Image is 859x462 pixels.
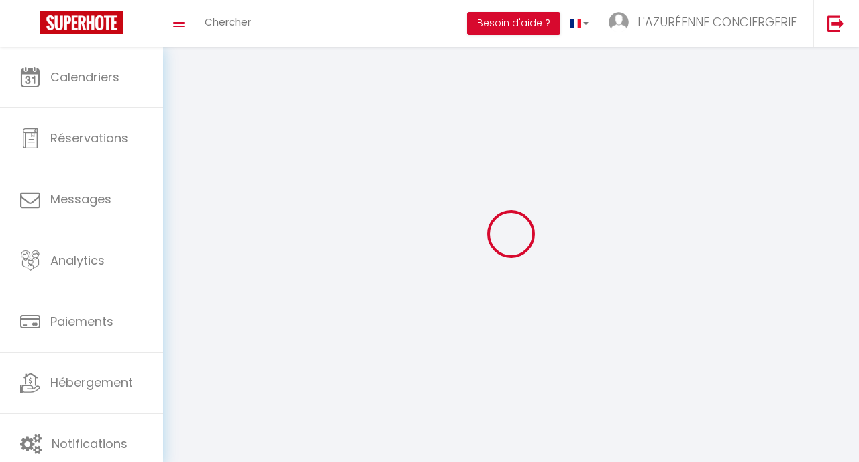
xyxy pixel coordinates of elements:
[52,435,128,452] span: Notifications
[638,13,797,30] span: L'AZURÉENNE CONCIERGERIE
[50,374,133,391] span: Hébergement
[50,191,111,207] span: Messages
[11,5,51,46] button: Ouvrir le widget de chat LiveChat
[609,12,629,32] img: ...
[467,12,560,35] button: Besoin d'aide ?
[40,11,123,34] img: Super Booking
[50,68,119,85] span: Calendriers
[50,313,113,330] span: Paiements
[205,15,251,29] span: Chercher
[50,130,128,146] span: Réservations
[827,15,844,32] img: logout
[50,252,105,269] span: Analytics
